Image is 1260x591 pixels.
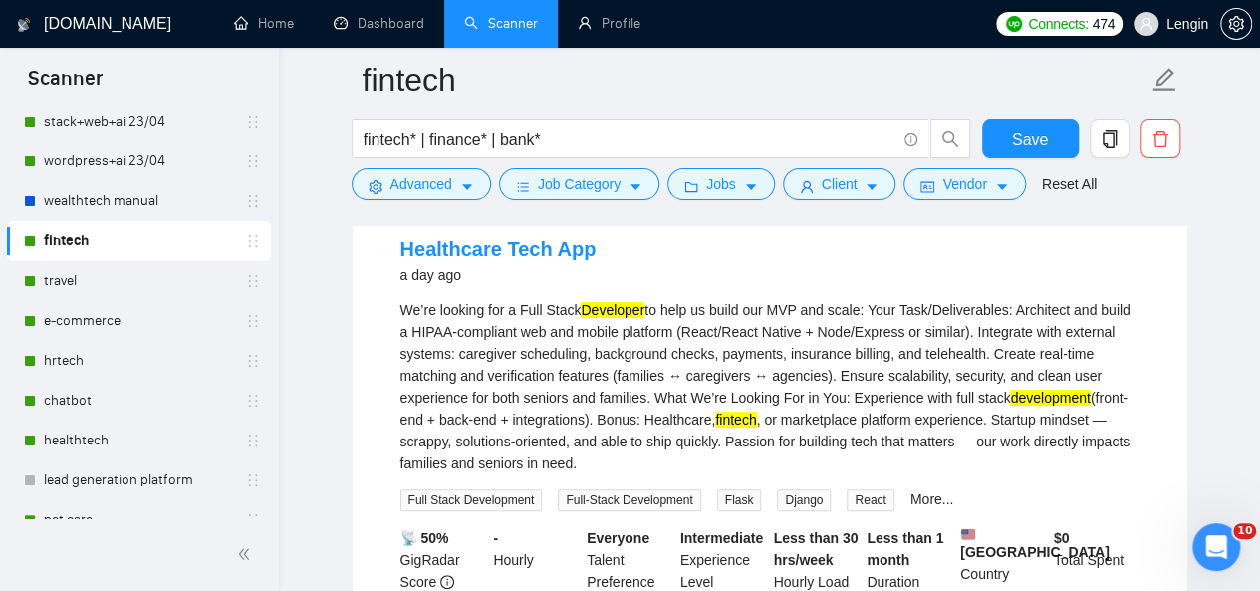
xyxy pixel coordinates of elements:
[245,273,261,289] span: holder
[1151,67,1177,93] span: edit
[245,353,261,369] span: holder
[904,133,917,146] span: info-circle
[44,341,233,381] a: hrtech
[1221,16,1251,32] span: setting
[245,193,261,209] span: holder
[867,530,943,568] b: Less than 1 month
[717,489,762,511] span: Flask
[44,301,233,341] a: e-commerce
[369,179,382,194] span: setting
[1091,130,1129,148] span: copy
[44,261,233,301] a: travel
[245,313,261,329] span: holder
[581,302,644,318] mark: Developer
[1012,127,1048,151] span: Save
[245,114,261,130] span: holder
[1006,16,1022,32] img: upwork-logo.png
[1140,119,1180,158] button: delete
[822,173,858,195] span: Client
[715,412,756,428] mark: fintech
[516,179,530,194] span: bars
[44,181,233,221] a: wealthtech manual
[960,527,1110,560] b: [GEOGRAPHIC_DATA]
[1054,530,1070,546] b: $ 0
[800,179,814,194] span: user
[44,221,233,261] a: fintech
[1010,390,1090,406] mark: development
[44,102,233,142] a: stack+web+ai 23/04
[783,168,896,200] button: userClientcaret-down
[629,179,642,194] span: caret-down
[237,544,257,564] span: double-left
[363,55,1147,105] input: Scanner name...
[684,179,698,194] span: folder
[558,489,700,511] span: Full-Stack Development
[400,263,597,287] div: a day ago
[777,489,831,511] span: Django
[1090,119,1130,158] button: copy
[400,299,1139,474] div: We’re looking for a Full Stack to help us build our MVP and scale: Your Task/Deliverables: Archit...
[44,142,233,181] a: wordpress+ai 23/04
[706,173,736,195] span: Jobs
[1220,8,1252,40] button: setting
[44,381,233,421] a: chatbot
[931,130,969,148] span: search
[910,491,954,507] a: More...
[460,179,474,194] span: caret-down
[245,512,261,528] span: holder
[245,233,261,249] span: holder
[942,173,986,195] span: Vendor
[982,119,1079,158] button: Save
[667,168,775,200] button: folderJobscaret-down
[400,489,543,511] span: Full Stack Development
[744,179,758,194] span: caret-down
[1220,16,1252,32] a: setting
[400,238,597,260] a: Healthcare Tech App
[44,500,233,540] a: pet care
[390,173,452,195] span: Advanced
[364,127,895,151] input: Search Freelance Jobs...
[1042,173,1097,195] a: Reset All
[334,15,424,32] a: dashboardDashboard
[1141,130,1179,148] span: delete
[440,575,454,589] span: info-circle
[12,64,119,106] span: Scanner
[1028,13,1088,35] span: Connects:
[774,530,859,568] b: Less than 30 hrs/week
[1233,523,1256,539] span: 10
[245,472,261,488] span: holder
[995,179,1009,194] span: caret-down
[587,530,649,546] b: Everyone
[44,421,233,460] a: healthtech
[245,153,261,169] span: holder
[499,168,659,200] button: barsJob Categorycaret-down
[44,460,233,500] a: lead generation platform
[352,168,491,200] button: settingAdvancedcaret-down
[234,15,294,32] a: homeHome
[493,530,498,546] b: -
[1092,13,1114,35] span: 474
[17,9,31,41] img: logo
[680,530,763,546] b: Intermediate
[245,433,261,448] span: holder
[1139,17,1153,31] span: user
[865,179,879,194] span: caret-down
[400,530,449,546] b: 📡 50%
[847,489,893,511] span: React
[538,173,621,195] span: Job Category
[578,15,640,32] a: userProfile
[961,527,975,541] img: 🇺🇸
[245,393,261,409] span: holder
[920,179,934,194] span: idcard
[1192,523,1240,571] iframe: Intercom live chat
[464,15,538,32] a: searchScanner
[903,168,1025,200] button: idcardVendorcaret-down
[930,119,970,158] button: search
